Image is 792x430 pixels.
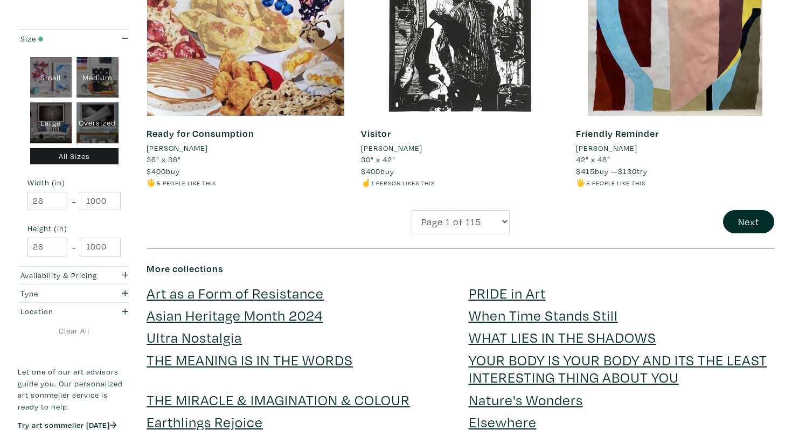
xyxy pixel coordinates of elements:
[18,303,130,321] button: Location
[576,142,637,154] li: [PERSON_NAME]
[361,166,380,176] span: $400
[361,142,422,154] li: [PERSON_NAME]
[469,283,546,302] a: PRIDE in Art
[20,306,98,317] div: Location
[147,166,166,176] span: $400
[147,142,208,154] li: [PERSON_NAME]
[30,57,72,98] div: Small
[147,154,181,164] span: 36" x 36"
[576,177,774,189] li: 🖐️
[576,166,648,176] span: buy — try
[157,179,216,187] small: 5 people like this
[361,127,391,140] a: Visitor
[18,285,130,302] button: Type
[30,148,119,165] div: All Sizes
[18,30,130,47] button: Size
[469,350,767,386] a: YOUR BODY IS YOUR BODY AND ITS THE LEAST INTERESTING THING ABOUT YOU
[361,177,559,189] li: ☝️
[147,263,774,275] h6: More collections
[147,390,410,409] a: THE MIRACLE & IMAGINATION & COLOUR
[586,179,645,187] small: 5 people like this
[723,210,774,233] button: Next
[77,57,119,98] div: Medium
[576,142,774,154] a: [PERSON_NAME]
[20,288,98,300] div: Type
[18,366,130,412] p: Let one of our art advisors guide you. Our personalized art sommelier service is ready to help.
[27,179,121,186] small: Width (in)
[147,350,353,369] a: THE MEANING IS IN THE WORDS
[618,166,637,176] span: $130
[77,102,119,143] div: Oversized
[147,328,242,346] a: Ultra Nostalgia
[147,166,180,176] span: buy
[576,127,659,140] a: Friendly Reminder
[27,225,121,232] small: Height (in)
[20,269,98,281] div: Availability & Pricing
[147,177,345,189] li: 🖐️
[147,142,345,154] a: [PERSON_NAME]
[72,240,76,254] span: -
[72,194,76,209] span: -
[361,142,559,154] a: [PERSON_NAME]
[469,390,583,409] a: Nature's Wonders
[20,33,98,45] div: Size
[469,306,618,324] a: When Time Stands Still
[371,179,435,187] small: 1 person likes this
[18,267,130,285] button: Availability & Pricing
[147,127,254,140] a: Ready for Consumption
[30,102,72,143] div: Large
[147,283,324,302] a: Art as a Form of Resistance
[576,154,610,164] span: 42" x 48"
[18,325,130,337] a: Clear All
[147,306,323,324] a: Asian Heritage Month 2024
[361,154,395,164] span: 30" x 42"
[576,166,595,176] span: $415
[469,328,656,346] a: WHAT LIES IN THE SHADOWS
[18,420,117,430] a: Try art sommelier [DATE]
[361,166,394,176] span: buy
